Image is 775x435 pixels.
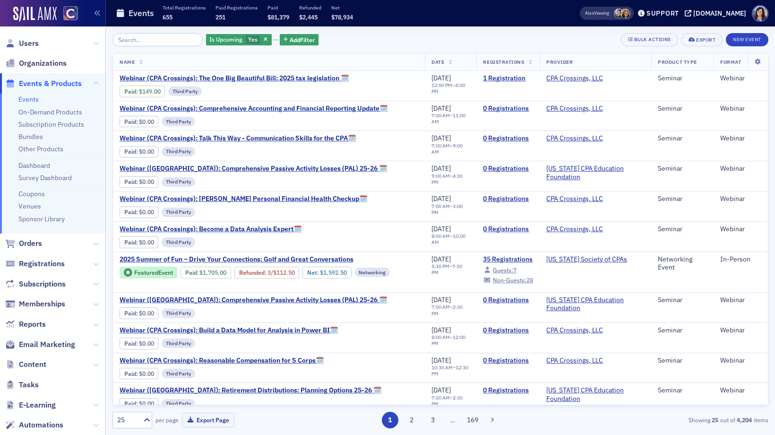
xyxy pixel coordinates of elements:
[431,334,450,340] time: 8:00 AM
[124,400,139,407] span: :
[18,174,72,182] a: Survey Dashboard
[431,255,451,263] span: [DATE]
[331,4,353,11] p: Net
[120,236,158,248] div: Paid: 0 - $0
[431,233,470,245] div: –
[546,296,645,313] a: [US_STATE] CPA Education Foundation
[493,268,517,273] div: 7
[726,35,768,43] a: New Event
[19,400,56,410] span: E-Learning
[5,299,65,309] a: Memberships
[124,209,139,216] span: :
[120,368,158,379] div: Paid: 0 - $0
[685,10,749,17] button: [DOMAIN_NAME]
[120,338,158,349] div: Paid: 0 - $0
[483,267,517,273] a: Guests:7
[720,357,761,365] div: Webinar
[5,78,82,89] a: Events & Products
[120,267,177,278] div: Featured Event
[585,10,594,16] div: Also
[646,9,679,17] div: Support
[658,357,707,365] div: Seminar
[120,104,387,113] span: Webinar (CPA Crossings): Comprehensive Accounting and Financial Reporting Update🗓️
[546,225,603,234] a: CPA Crossings, LLC
[546,104,606,113] span: CPA Crossings, LLC
[431,104,451,113] span: [DATE]
[155,416,179,424] label: per page
[710,416,720,424] strong: 25
[120,326,338,335] a: Webinar (CPA Crossings): Build a Data Model for Analysis in Power BI🗓️
[431,263,470,276] div: –
[493,278,533,283] div: 28
[124,118,136,125] a: Paid
[431,173,450,179] time: 9:00 AM
[139,178,154,185] span: $0.00
[120,225,301,234] a: Webinar (CPA Crossings): Become a Data Analysis Expert🗓️
[431,143,470,155] div: –
[120,296,387,304] span: Webinar (CA): Comprehensive Passive Activity Losses (PAL) 25-26 🗓
[431,296,451,304] span: [DATE]
[431,364,453,371] time: 10:30 AM
[546,165,645,181] a: [US_STATE] CPA Education Foundation
[139,400,154,407] span: $0.00
[431,113,470,125] div: –
[658,225,707,234] div: Seminar
[63,6,78,21] img: SailAMX
[546,386,645,403] a: [US_STATE] CPA Education Foundation
[431,112,465,125] time: 11:00 AM
[182,413,234,427] button: Export Page
[681,33,723,46] button: Export
[720,104,761,113] div: Webinar
[18,145,63,153] a: Other Products
[139,310,154,317] span: $0.00
[431,304,450,310] time: 7:00 AM
[493,266,513,274] span: Guests:
[483,195,533,203] a: 0 Registrations
[546,225,606,234] span: CPA Crossings, LLC
[124,178,139,185] span: :
[431,74,451,82] span: [DATE]
[124,88,139,95] span: :
[483,104,533,113] a: 0 Registrations
[431,82,452,88] time: 12:00 PM
[546,255,627,264] a: [US_STATE] Society of CPAs
[124,118,139,125] span: :
[185,269,197,276] a: Paid
[658,255,707,272] div: Networking Event
[18,215,65,223] a: Sponsor Library
[209,35,242,43] span: Is Upcoming
[431,326,451,334] span: [DATE]
[431,394,450,401] time: 7:00 AM
[139,209,154,216] span: $0.00
[546,74,606,83] span: CPA Crossings, LLC
[720,326,761,335] div: Webinar
[163,13,172,21] span: 655
[483,386,533,395] a: 0 Registrations
[124,340,139,347] span: :
[320,269,347,276] span: $1,592.50
[181,267,231,278] div: Paid: 36 - $170500
[199,269,226,276] span: $1,705.00
[425,412,441,428] button: 3
[693,9,746,17] div: [DOMAIN_NAME]
[658,326,707,335] div: Seminar
[162,237,195,247] div: Third Party
[556,416,768,424] div: Showing out of items
[620,9,630,18] span: Lauren Standiford
[120,255,418,264] a: 2025 Summer of Fun – Drive Your Connections: Golf and Great Conversations
[483,326,533,335] a: 0 Registrations
[621,33,678,46] button: Bulk Actions
[120,357,324,365] a: Webinar (CPA Crossings): Reasonable Compensation for S Corps🗓️
[658,386,707,395] div: Seminar
[162,399,195,409] div: Third Party
[215,13,225,21] span: 251
[720,296,761,304] div: Webinar
[120,59,135,65] span: Name
[546,134,603,143] a: CPA Crossings, LLC
[120,74,349,83] a: Webinar (CPA Crossings): The One Big Beautiful Bill: 2025 tax legislation 🗓️
[465,412,481,428] button: 169
[18,108,82,116] a: On-Demand Products
[493,276,526,284] span: Non-Guests:
[431,164,451,173] span: [DATE]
